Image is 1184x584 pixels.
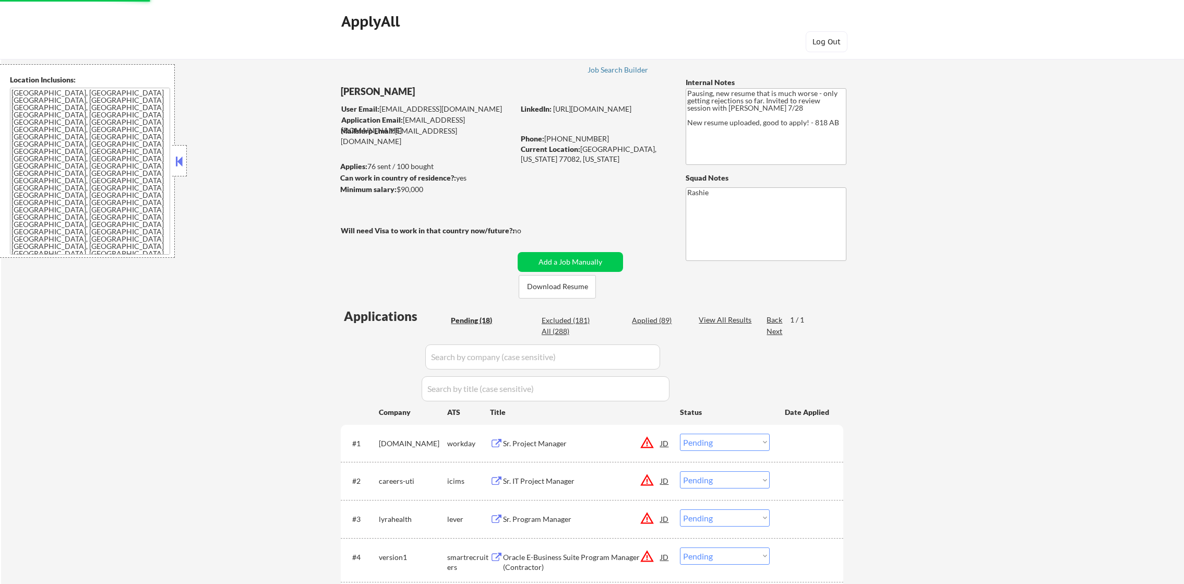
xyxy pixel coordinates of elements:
[521,134,544,143] strong: Phone:
[422,376,669,401] input: Search by title (case sensitive)
[341,126,514,146] div: [EMAIL_ADDRESS][DOMAIN_NAME]
[447,438,490,449] div: workday
[425,344,660,370] input: Search by company (case sensitive)
[640,511,654,526] button: warning_amber
[447,514,490,525] div: lever
[340,173,511,183] div: yes
[10,75,171,85] div: Location Inclusions:
[340,161,514,172] div: 76 sent / 100 bought
[767,326,783,337] div: Next
[341,13,403,30] div: ApplyAll
[341,104,379,113] strong: User Email:
[344,310,447,323] div: Applications
[660,547,670,566] div: JD
[447,476,490,486] div: icims
[518,252,623,272] button: Add a Job Manually
[588,66,649,74] div: Job Search Builder
[790,315,814,325] div: 1 / 1
[632,315,684,326] div: Applied (89)
[447,552,490,573] div: smartrecruiters
[785,407,831,418] div: Date Applied
[806,31,847,52] button: Log Out
[352,552,370,563] div: #4
[340,162,367,171] strong: Applies:
[503,476,661,486] div: Sr. IT Project Manager
[379,514,447,525] div: lyrahealth
[451,315,503,326] div: Pending (18)
[340,173,456,182] strong: Can work in country of residence?:
[660,434,670,452] div: JD
[341,226,515,235] strong: Will need Visa to work in that country now/future?:
[379,476,447,486] div: careers-uti
[352,476,370,486] div: #2
[521,104,552,113] strong: LinkedIn:
[542,315,594,326] div: Excluded (181)
[503,552,661,573] div: Oracle E-Business Suite Program Manager (Contractor)
[341,126,395,135] strong: Mailslurp Email:
[640,473,654,487] button: warning_amber
[503,438,661,449] div: Sr. Project Manager
[686,77,846,88] div: Internal Notes
[660,509,670,528] div: JD
[340,184,514,195] div: $90,000
[519,275,596,299] button: Download Resume
[686,173,846,183] div: Squad Notes
[767,315,783,325] div: Back
[521,134,668,144] div: [PHONE_NUMBER]
[341,115,403,124] strong: Application Email:
[447,407,490,418] div: ATS
[588,66,649,76] a: Job Search Builder
[341,85,555,98] div: [PERSON_NAME]
[490,407,670,418] div: Title
[379,438,447,449] div: [DOMAIN_NAME]
[352,438,370,449] div: #1
[379,407,447,418] div: Company
[503,514,661,525] div: Sr. Program Manager
[553,104,631,113] a: [URL][DOMAIN_NAME]
[513,225,543,236] div: no
[521,145,580,153] strong: Current Location:
[352,514,370,525] div: #3
[521,144,668,164] div: [GEOGRAPHIC_DATA], [US_STATE] 77082, [US_STATE]
[542,326,594,337] div: All (288)
[640,549,654,564] button: warning_amber
[680,402,770,421] div: Status
[660,471,670,490] div: JD
[340,185,397,194] strong: Minimum salary:
[379,552,447,563] div: version1
[640,435,654,450] button: warning_amber
[341,115,514,135] div: [EMAIL_ADDRESS][DOMAIN_NAME]
[699,315,755,325] div: View All Results
[341,104,514,114] div: [EMAIL_ADDRESS][DOMAIN_NAME]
